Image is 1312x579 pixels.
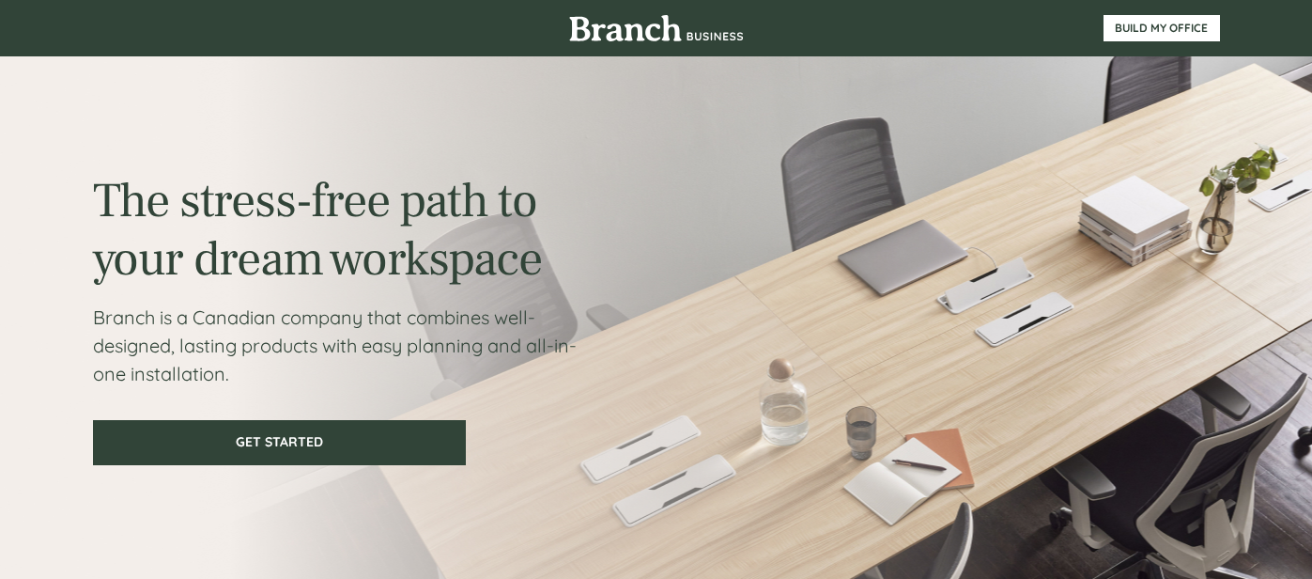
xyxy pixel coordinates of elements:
span: GET STARTED [95,434,464,450]
span: BUILD MY OFFICE [1104,22,1220,35]
a: GET STARTED [93,420,466,465]
a: BUILD MY OFFICE [1104,15,1220,41]
span: The stress-free path to your dream workspace [93,169,542,290]
span: Branch is a Canadian company that combines well-designed, lasting products with easy planning and... [93,305,577,385]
